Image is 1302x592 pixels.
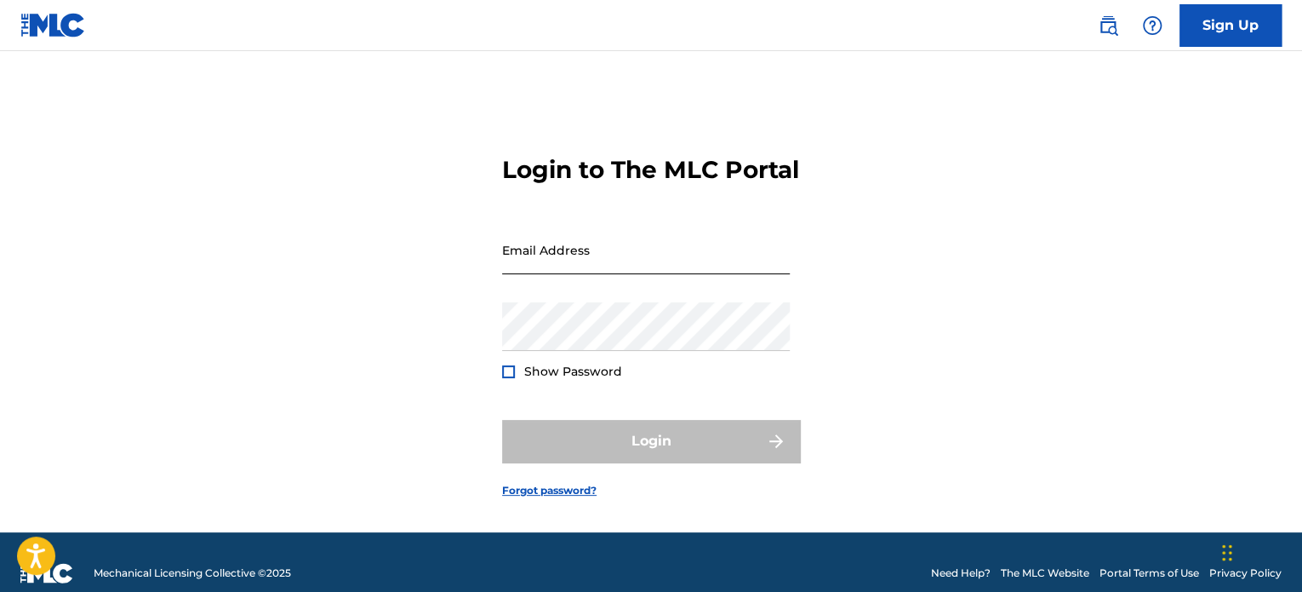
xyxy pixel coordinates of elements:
a: Portal Terms of Use [1099,566,1199,581]
a: Need Help? [931,566,991,581]
iframe: Chat Widget [1217,510,1302,592]
img: MLC Logo [20,13,86,37]
a: Privacy Policy [1209,566,1282,581]
img: search [1098,15,1118,36]
span: Show Password [524,364,622,379]
a: Public Search [1091,9,1125,43]
a: The MLC Website [1001,566,1089,581]
div: Widget de chat [1217,510,1302,592]
h3: Login to The MLC Portal [502,155,799,185]
a: Sign Up [1179,4,1282,47]
img: logo [20,563,73,583]
a: Forgot password? [502,483,597,498]
span: Mechanical Licensing Collective © 2025 [94,566,291,581]
div: Help [1135,9,1169,43]
img: help [1142,15,1162,36]
div: Arrastrar [1222,527,1232,578]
